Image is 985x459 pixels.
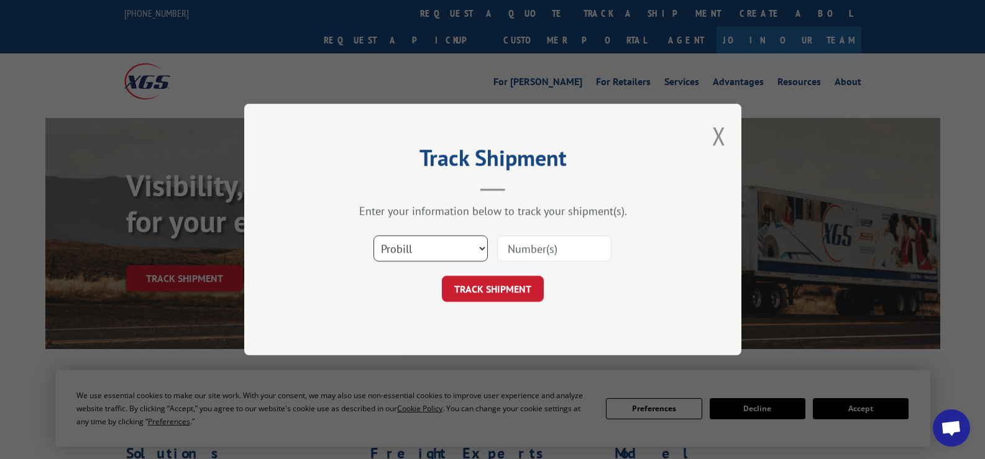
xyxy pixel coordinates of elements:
h2: Track Shipment [306,149,679,173]
button: TRACK SHIPMENT [442,276,544,302]
div: Open chat [933,409,970,447]
button: Close modal [712,119,726,152]
input: Number(s) [497,235,612,261]
div: Enter your information below to track your shipment(s). [306,204,679,218]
